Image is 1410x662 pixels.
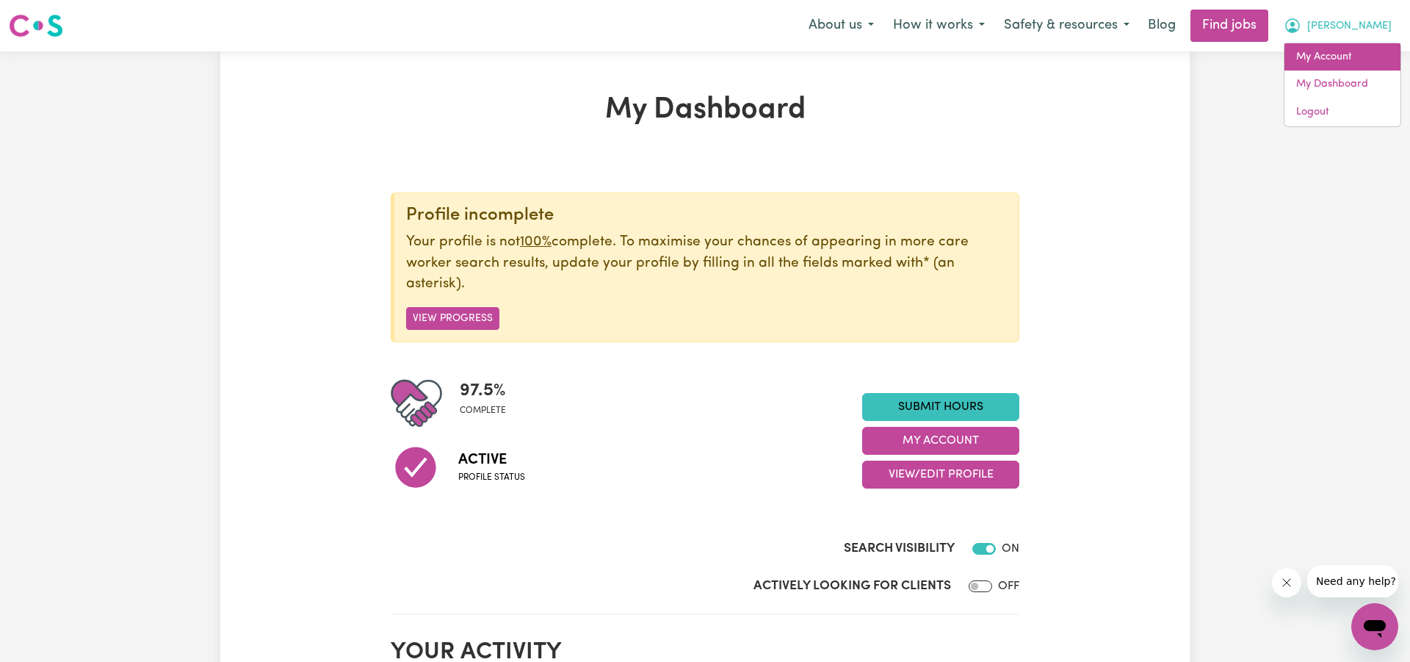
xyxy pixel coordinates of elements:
[862,461,1019,489] button: View/Edit Profile
[799,10,883,41] button: About us
[994,10,1139,41] button: Safety & resources
[1272,568,1301,597] iframe: Close message
[1284,71,1400,98] a: My Dashboard
[1284,43,1401,127] div: My Account
[862,427,1019,455] button: My Account
[844,539,955,558] label: Search Visibility
[460,404,506,417] span: complete
[1002,543,1019,555] span: ON
[1284,98,1400,126] a: Logout
[406,232,1007,295] p: Your profile is not complete. To maximise your chances of appearing in more care worker search re...
[1284,43,1400,71] a: My Account
[458,449,525,471] span: Active
[1139,10,1185,42] a: Blog
[998,580,1019,592] span: OFF
[1307,565,1398,597] iframe: Message from company
[753,577,951,596] label: Actively Looking for Clients
[406,205,1007,226] div: Profile incomplete
[520,235,552,249] u: 100%
[460,378,506,404] span: 97.5 %
[406,307,499,330] button: View Progress
[1190,10,1268,42] a: Find jobs
[1307,18,1392,35] span: [PERSON_NAME]
[458,471,525,484] span: Profile status
[883,10,994,41] button: How it works
[1274,10,1401,41] button: My Account
[9,9,63,43] a: Careseekers logo
[460,378,518,429] div: Profile completeness: 97.5%
[9,12,63,39] img: Careseekers logo
[1351,603,1398,650] iframe: Button to launch messaging window
[391,93,1019,128] h1: My Dashboard
[862,393,1019,421] a: Submit Hours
